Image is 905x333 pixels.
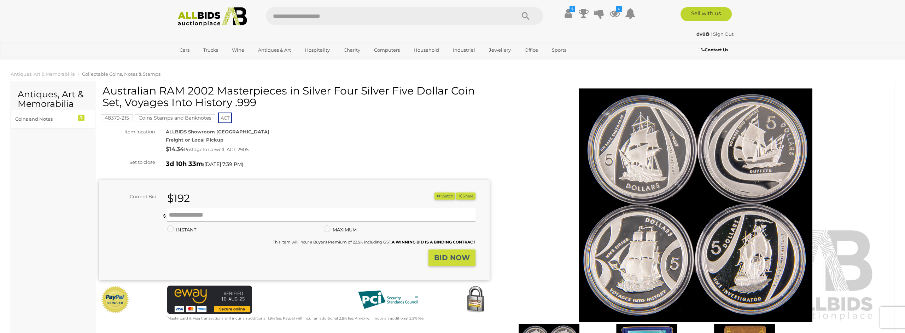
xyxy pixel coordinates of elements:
div: Coins and Notes [15,115,74,123]
div: Set to close [94,158,160,166]
a: Trucks [199,44,223,56]
button: BID NOW [428,249,475,266]
b: A WINNING BID IS A BINDING CONTRACT [392,240,475,245]
span: ACT [218,113,232,123]
span: [DATE] 7:39 PM [204,161,242,167]
strong: $192 [167,192,190,205]
button: Search [508,7,543,25]
h1: Australian RAM 2002 Masterpieces in Silver Four Silver Five Dollar Coin Set, Voyages Into History... [103,85,488,108]
button: Watch [434,193,455,200]
img: eWAY Payment Gateway [167,286,252,314]
a: Office [520,44,543,56]
a: Antiques & Art [253,44,296,56]
img: Australian RAM 2002 Masterpieces in Silver Four Silver Five Dollar Coin Set, Voyages Into History... [515,88,877,322]
small: This Item will incur a Buyer's Premium of 22.5% including GST. [273,240,475,245]
img: Official PayPal Seal [101,286,130,314]
div: 1 [78,115,84,121]
div: Current Bid [99,193,162,201]
i: 4 [616,6,622,12]
a: $ [563,7,573,20]
img: PCI DSS compliant [352,286,423,314]
div: Item location [94,128,160,136]
a: Charity [339,44,365,56]
button: Share [456,193,475,200]
a: Collectable Coins, Notes & Stamps [82,71,160,77]
a: Household [409,44,444,56]
a: 48379-215 [101,115,133,121]
mark: 48379-215 [101,114,133,121]
a: Coins and Notes 1 [11,110,95,128]
strong: Freight or Local Pickup [166,137,223,143]
a: Antiques, Art & Memorabilia [11,71,75,77]
a: 4 [609,7,620,20]
a: Computers [369,44,404,56]
b: Contact Us [701,47,728,52]
li: Watch this item [434,193,455,200]
small: Mastercard & Visa transactions will incur an additional 1.9% fee. Paypal will incur an additional... [167,316,424,321]
a: Wine [227,44,249,56]
strong: BID NOW [434,253,470,262]
mark: Coins Stamps and Banknotes [135,114,215,121]
a: Jewellery [484,44,515,56]
h2: Antiques, Art & Memorabilia [18,90,88,109]
label: INSTANT [167,226,196,234]
strong: 3d 10h 33m [166,160,203,168]
a: Industrial [448,44,480,56]
a: Coins Stamps and Banknotes [135,115,215,121]
span: to calwell, ACT, 2905 [203,147,249,152]
a: Hospitality [300,44,334,56]
strong: dv8 [696,31,710,37]
a: Sell with us [681,7,732,21]
label: MAXIMUM [324,226,357,234]
a: Contact Us [701,46,730,54]
a: Cars [175,44,194,56]
img: Allbids.com.au [174,7,251,27]
span: | [711,31,712,37]
img: Secured by Rapid SSL [461,286,490,314]
a: [GEOGRAPHIC_DATA] [175,56,234,68]
div: Postage [166,144,490,155]
a: Sports [547,44,571,56]
span: ( ) [203,161,243,167]
strong: ALLBIDS Showroom [GEOGRAPHIC_DATA] [166,129,269,134]
a: dv8 [696,31,711,37]
i: $ [570,6,575,12]
a: Sign Out [713,31,734,37]
strong: $14.34 [166,146,184,153]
